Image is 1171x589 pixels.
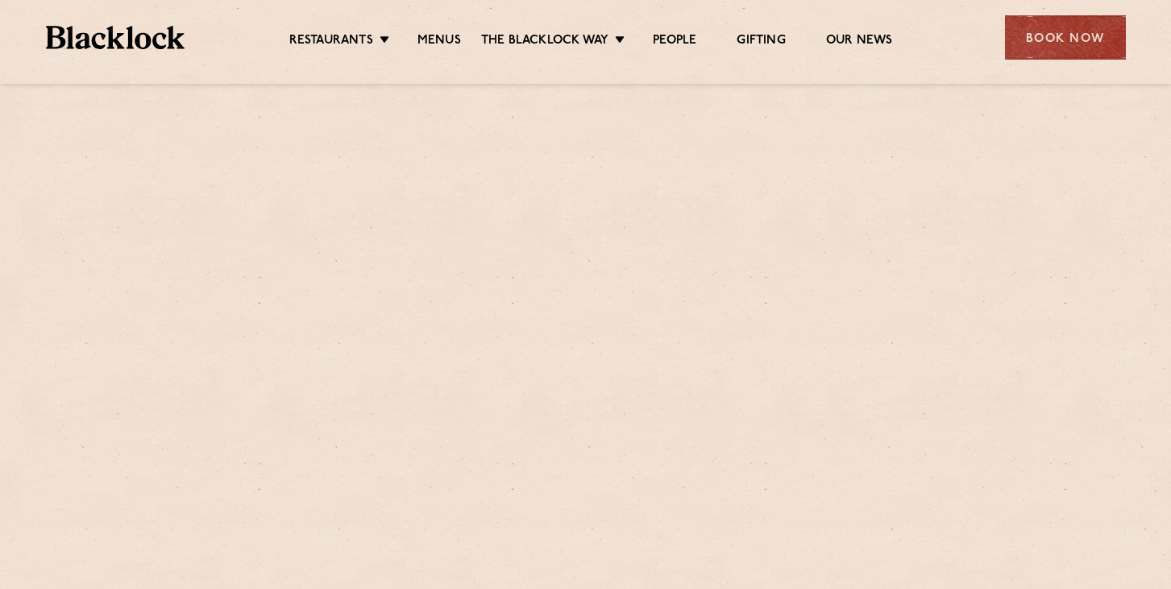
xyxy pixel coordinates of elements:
a: Gifting [737,33,785,51]
a: Our News [826,33,893,51]
img: BL_Textured_Logo-footer-cropped.svg [46,26,185,49]
a: Menus [417,33,461,51]
a: The Blacklock Way [481,33,608,51]
a: People [653,33,696,51]
a: Restaurants [289,33,373,51]
div: Book Now [1005,15,1126,60]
